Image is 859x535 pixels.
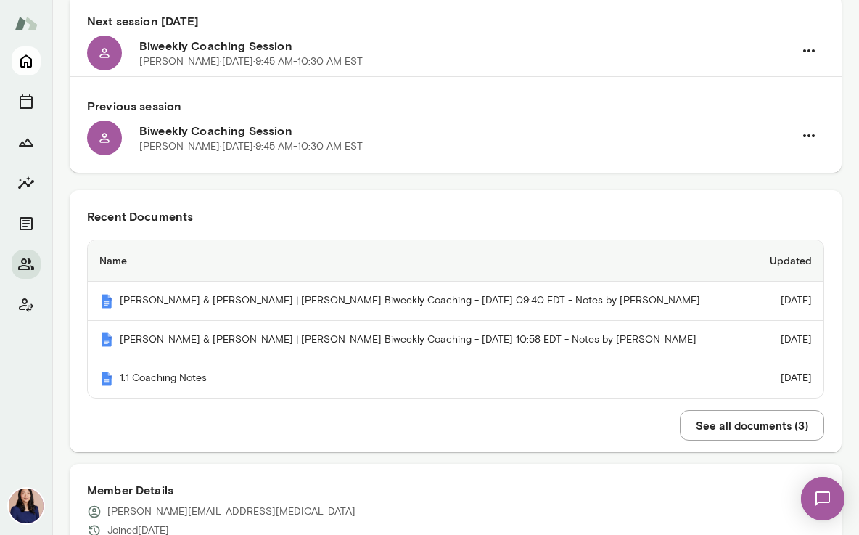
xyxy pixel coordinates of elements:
th: Name [88,240,754,282]
img: Mento [99,294,114,309]
button: Members [12,250,41,279]
p: [PERSON_NAME][EMAIL_ADDRESS][MEDICAL_DATA] [107,505,355,519]
th: [PERSON_NAME] & [PERSON_NAME] | [PERSON_NAME] Biweekly Coaching - [DATE] 09:40 EDT - Notes by [PE... [88,282,754,321]
button: Insights [12,168,41,197]
button: See all documents (3) [680,410,824,441]
img: Mento [15,9,38,37]
button: Sessions [12,87,41,116]
th: Updated [754,240,823,282]
p: [PERSON_NAME] · [DATE] · 9:45 AM-10:30 AM EST [139,139,363,154]
button: Client app [12,290,41,319]
td: [DATE] [754,282,823,321]
td: [DATE] [754,321,823,360]
th: 1:1 Coaching Notes [88,359,754,398]
img: Mento [99,332,114,347]
th: [PERSON_NAME] & [PERSON_NAME] | [PERSON_NAME] Biweekly Coaching - [DATE] 10:58 EDT - Notes by [PE... [88,321,754,360]
img: Mento [99,372,114,386]
h6: Member Details [87,481,824,499]
h6: Biweekly Coaching Session [139,122,794,139]
button: Home [12,46,41,75]
img: Leah Kim [9,489,44,523]
h6: Previous session [87,97,824,115]
td: [DATE] [754,359,823,398]
h6: Biweekly Coaching Session [139,37,794,54]
p: [PERSON_NAME] · [DATE] · 9:45 AM-10:30 AM EST [139,54,363,69]
h6: Recent Documents [87,208,824,225]
h6: Next session [DATE] [87,12,824,30]
button: Growth Plan [12,128,41,157]
button: Documents [12,209,41,238]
